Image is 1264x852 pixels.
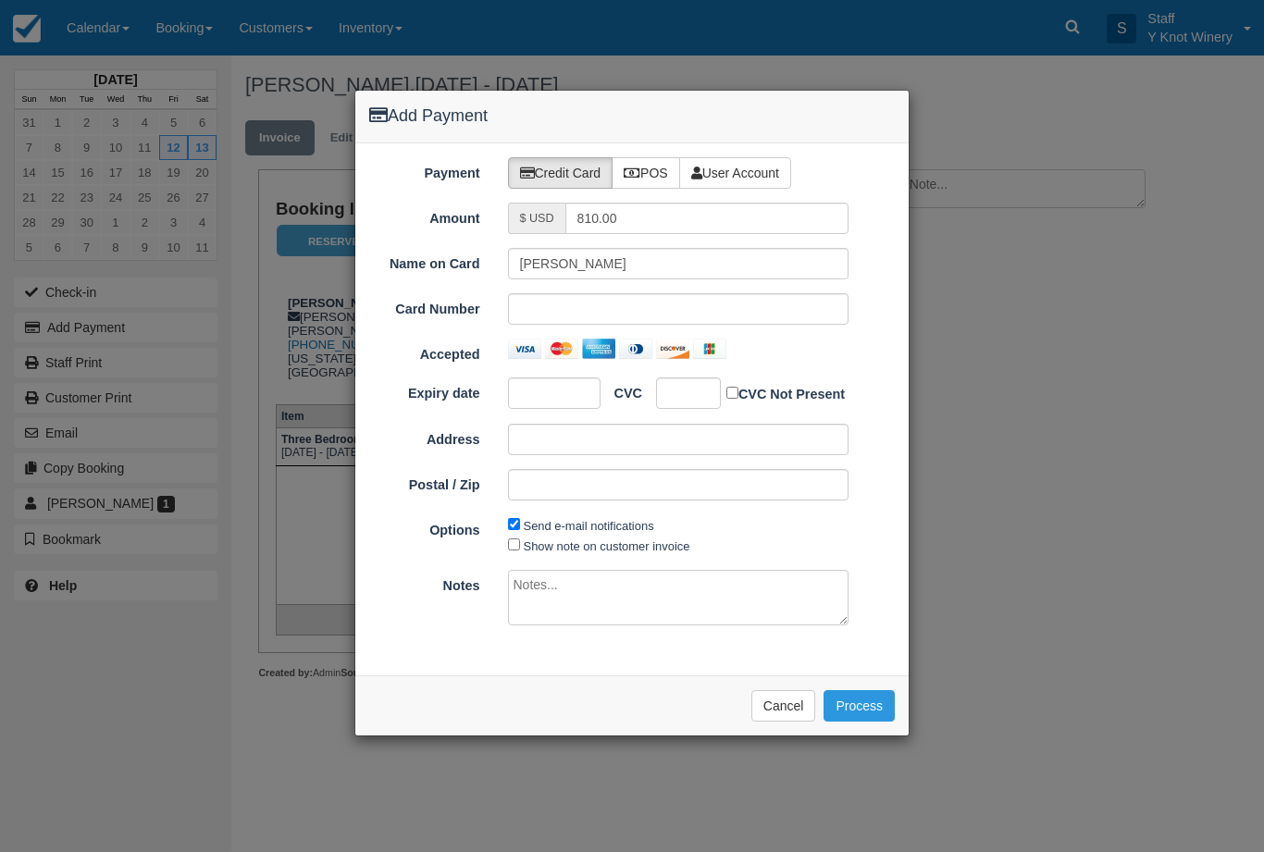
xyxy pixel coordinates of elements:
[355,377,494,403] label: Expiry date
[524,519,654,533] label: Send e-mail notifications
[601,377,642,403] label: CVC
[565,203,849,234] input: Valid amount required.
[355,203,494,228] label: Amount
[355,248,494,274] label: Name on Card
[524,539,690,553] label: Show note on customer invoice
[355,514,494,540] label: Options
[612,157,680,189] label: POS
[726,383,845,404] label: CVC Not Present
[355,339,494,364] label: Accepted
[751,690,816,722] button: Cancel
[726,387,738,399] input: CVC Not Present
[355,424,494,450] label: Address
[369,105,895,129] h4: Add Payment
[355,570,494,596] label: Notes
[679,157,791,189] label: User Account
[508,157,613,189] label: Credit Card
[355,157,494,183] label: Payment
[824,690,895,722] button: Process
[355,293,494,319] label: Card Number
[355,469,494,495] label: Postal / Zip
[520,212,554,225] small: $ USD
